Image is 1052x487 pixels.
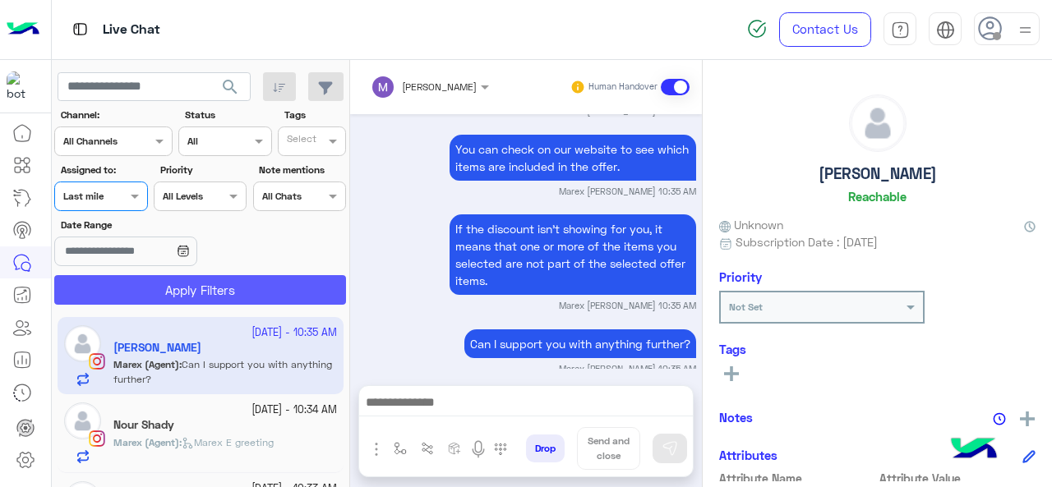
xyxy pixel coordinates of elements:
[61,108,171,122] label: Channel:
[468,439,488,459] img: send voice note
[1015,20,1036,40] img: profile
[559,299,696,312] small: Marex [PERSON_NAME] 10:35 AM
[160,163,245,177] label: Priority
[450,135,696,181] p: 25/9/2025, 10:35 AM
[559,185,696,198] small: Marex [PERSON_NAME] 10:35 AM
[251,402,337,418] small: [DATE] - 10:34 AM
[113,436,182,448] b: :
[394,442,407,455] img: select flow
[719,216,783,233] span: Unknown
[848,189,907,204] h6: Reachable
[7,12,39,47] img: Logo
[747,19,767,39] img: spinner
[526,434,565,462] button: Drop
[588,80,657,94] small: Human Handover
[729,301,763,313] b: Not Set
[7,71,36,101] img: 317874714732967
[210,72,251,108] button: search
[103,19,160,41] p: Live Chat
[259,163,344,177] label: Note mentions
[736,233,878,250] span: Subscription Date : [DATE]
[387,435,414,462] button: select flow
[54,275,346,305] button: Apply Filters
[884,12,916,47] a: tab
[719,269,762,284] h6: Priority
[70,19,90,39] img: tab
[891,21,910,39] img: tab
[421,442,434,455] img: Trigger scenario
[719,410,753,425] h6: Notes
[1020,411,1035,426] img: add
[414,435,441,462] button: Trigger scenario
[879,470,1036,487] span: Attribute Value
[284,108,344,122] label: Tags
[64,402,101,439] img: defaultAdmin.png
[113,436,179,448] span: Marex (Agent)
[719,342,1036,356] h6: Tags
[850,95,906,151] img: defaultAdmin.png
[182,436,274,448] span: Marex E greeting
[464,329,696,358] p: 25/9/2025, 10:35 AM
[89,430,105,447] img: Instagram
[448,442,461,455] img: create order
[577,427,640,470] button: Send and close
[719,470,876,487] span: Attribute Name
[113,418,174,432] h5: Nour Shady
[61,218,245,232] label: Date Range
[367,439,386,459] img: send attachment
[450,214,696,295] p: 25/9/2025, 10:35 AM
[559,362,696,375] small: Marex [PERSON_NAME] 10:35 AM
[662,440,678,457] img: send message
[719,448,777,462] h6: Attributes
[284,131,316,150] div: Select
[402,80,477,93] span: [PERSON_NAME]
[945,421,1003,479] img: hulul-logo.png
[185,108,270,122] label: Status
[993,412,1006,425] img: notes
[61,163,145,177] label: Assigned to:
[494,443,507,456] img: make a call
[936,21,955,39] img: tab
[779,12,871,47] a: Contact Us
[819,164,937,183] h5: [PERSON_NAME]
[220,77,240,97] span: search
[441,435,468,462] button: create order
